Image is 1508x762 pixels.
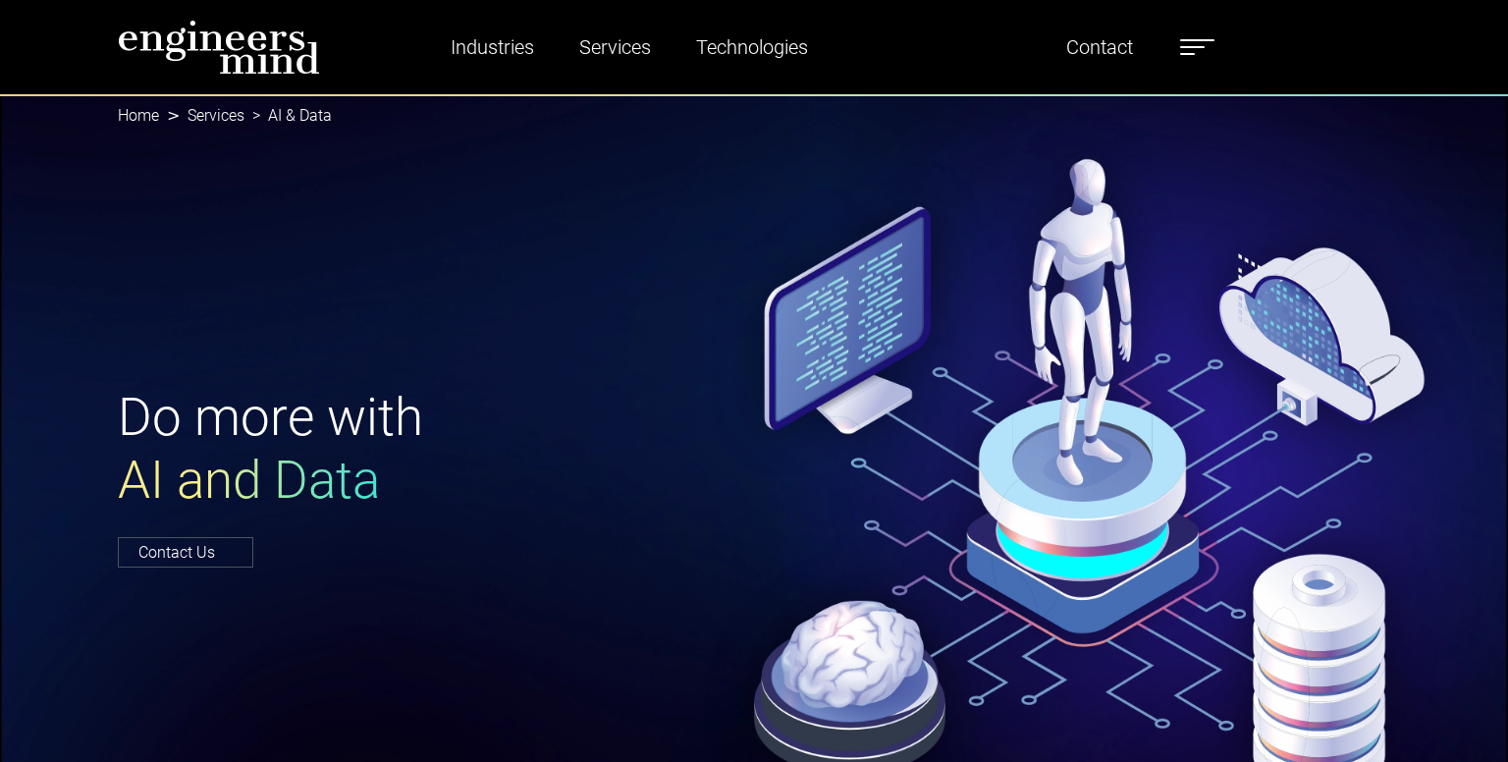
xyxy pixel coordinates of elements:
img: logo [118,20,320,75]
li: AI & Data [244,104,332,128]
nav: breadcrumb [118,94,1390,137]
a: Industries [443,25,542,70]
a: Services [188,106,244,125]
span: AI and Data [118,450,380,511]
a: Services [571,25,659,70]
a: Technologies [688,25,816,70]
a: Home [118,106,159,125]
a: Contact Us [118,537,253,568]
a: Contact [1058,25,1141,70]
h1: Do more with [118,387,742,512]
